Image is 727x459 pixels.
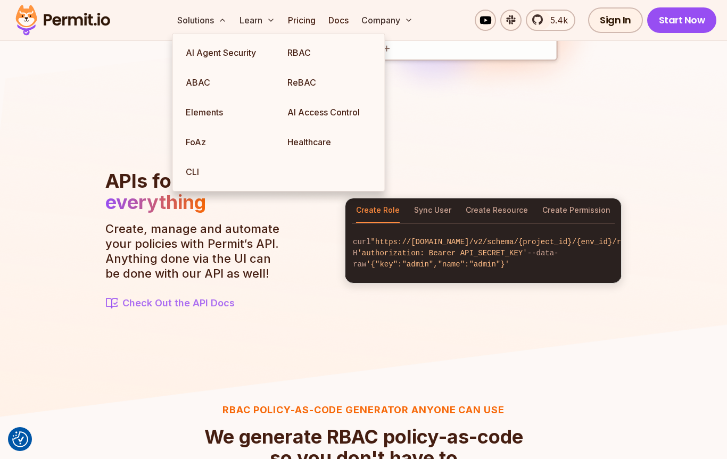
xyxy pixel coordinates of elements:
[122,296,235,311] span: Check Out the API Docs
[105,190,206,214] span: everything
[414,198,451,223] button: Sync User
[284,10,320,31] a: Pricing
[173,10,231,31] button: Solutions
[193,403,534,418] h3: RBAC Policy-as-code generator anyone can use
[177,68,279,97] a: ABAC
[177,157,279,187] a: CLI
[279,38,381,68] a: RBAC
[279,68,381,97] a: ReBAC
[588,7,643,33] a: Sign In
[366,260,509,269] span: '{"key":"admin","name":"admin"}'
[345,228,621,279] code: curl -H --data-raw
[357,249,527,257] span: 'authorization: Bearer API_SECRET_KEY'
[177,38,279,68] a: AI Agent Security
[177,127,279,157] a: FoAz
[177,97,279,127] a: Elements
[647,7,717,33] a: Start Now
[105,169,179,193] span: APIs for
[357,10,417,31] button: Company
[105,221,286,281] p: Create, manage and automate your policies with Permit‘s API. Anything done via the UI can be done...
[204,426,523,447] span: We generate RBAC policy-as-code
[279,97,381,127] a: AI Access Control
[105,296,286,311] a: Check Out the API Docs
[542,198,610,223] button: Create Permission
[356,198,400,223] button: Create Role
[371,238,643,246] span: "https://[DOMAIN_NAME]/v2/schema/{project_id}/{env_id}/roles"
[324,10,353,31] a: Docs
[279,127,381,157] a: Healthcare
[235,10,279,31] button: Learn
[12,431,28,447] button: Consent Preferences
[466,198,528,223] button: Create Resource
[12,431,28,447] img: Revisit consent button
[544,14,568,27] span: 5.4k
[11,2,115,38] img: Permit logo
[526,10,575,31] a: 5.4k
